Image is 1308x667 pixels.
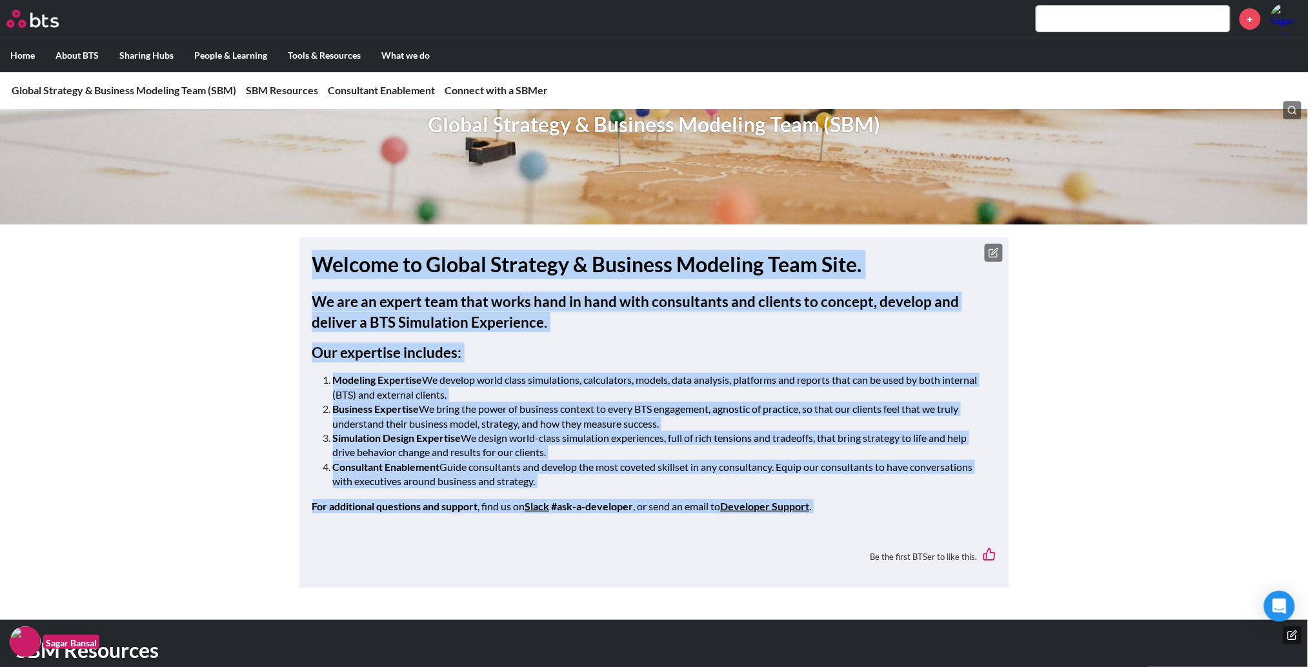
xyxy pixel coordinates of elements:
[445,84,548,96] a: Connect with a SBMer
[333,402,986,431] li: We bring the power of business context to every BTS engagement, agnostic of practice, so that our...
[333,403,419,415] strong: Business Expertise
[312,343,996,363] h3: Our expertise includes:
[45,39,109,72] label: About BTS
[333,373,986,402] li: We develop world class simulations, calculators, models, data analysis, platforms and reports tha...
[277,39,371,72] label: Tools & Resources
[721,500,810,512] a: Developer Support
[333,432,461,444] strong: Simulation Design Expertise
[333,431,986,460] li: We design world-class simulation experiences, full of rich tensions and tradeoffs, that bring str...
[333,460,986,489] li: Guide consultants and develop the most coveted skillset in any consultancy. Equip our consultants...
[1283,626,1302,644] button: Edit hero
[109,39,184,72] label: Sharing Hubs
[1271,3,1302,34] a: Profile
[428,110,880,139] h1: Global Strategy & Business Modeling Team (SBM)
[184,39,277,72] label: People & Learning
[246,84,318,96] a: SBM Resources
[43,635,99,650] figcaption: Sagar Bansal
[312,539,996,574] div: Be the first BTSer to like this.
[312,499,996,513] p: , find us on , or send an email to .
[552,500,634,512] strong: #ask-a-developer
[16,636,909,665] h1: SBM Resources
[10,626,41,657] img: F
[525,500,550,512] a: Slack
[312,250,996,279] h1: Welcome to Global Strategy & Business Modeling Team Site.
[1264,591,1295,622] div: Open Intercom Messenger
[312,500,478,512] strong: For additional questions and support
[1271,3,1302,34] img: Sagar Bansal
[1240,8,1261,30] a: +
[371,39,440,72] label: What we do
[985,244,1003,262] button: Edit text box
[333,373,423,386] strong: Modeling Expertise
[6,10,59,28] img: BTS Logo
[6,10,83,28] a: Go home
[12,84,236,96] a: Global Strategy & Business Modeling Team (SBM)
[333,461,440,473] strong: Consultant Enablement
[312,293,960,330] strong: We are an expert team that works hand in hand with consultants and clients to concept, develop an...
[328,84,435,96] a: Consultant Enablement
